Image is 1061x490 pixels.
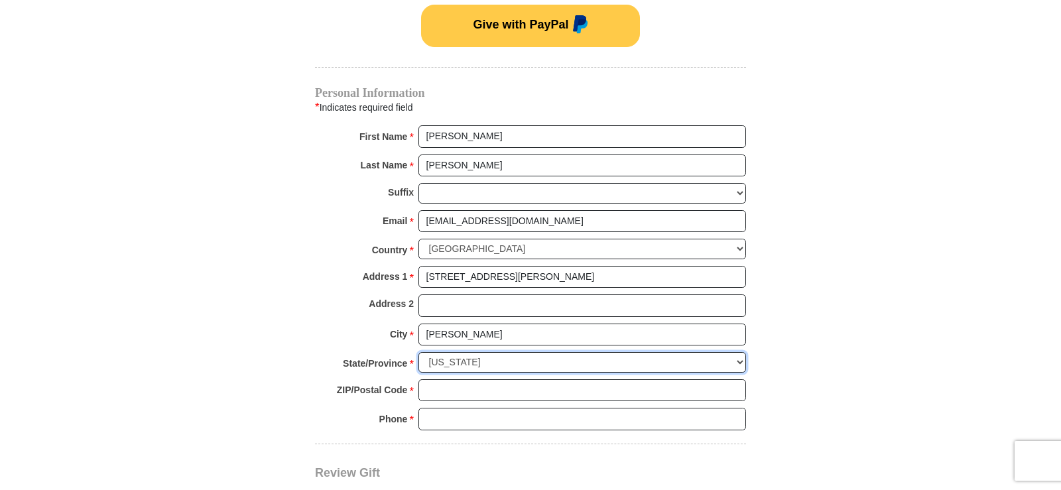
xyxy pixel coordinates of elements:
div: Indicates required field [315,99,746,116]
span: Review Gift [315,466,380,479]
strong: ZIP/Postal Code [337,381,408,399]
strong: Address 1 [363,267,408,286]
strong: City [390,325,407,343]
strong: Country [372,241,408,259]
button: Give with PayPal [421,5,640,47]
strong: Address 2 [369,294,414,313]
strong: Suffix [388,183,414,202]
strong: Email [383,212,407,230]
img: paypal [569,15,588,36]
strong: First Name [359,127,407,146]
strong: State/Province [343,354,407,373]
strong: Phone [379,410,408,428]
strong: Last Name [361,156,408,174]
span: Give with PayPal [473,18,568,31]
h4: Personal Information [315,88,746,98]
